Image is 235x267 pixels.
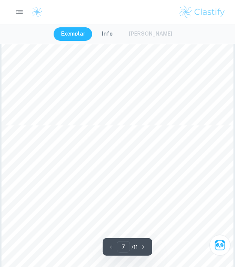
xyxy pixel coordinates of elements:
[178,4,226,19] img: Clastify logo
[31,6,43,18] img: Clastify logo
[54,27,93,41] button: Exemplar
[132,243,138,251] p: / 11
[27,6,43,18] a: Clastify logo
[94,27,120,41] button: Info
[210,235,231,256] button: Ask Clai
